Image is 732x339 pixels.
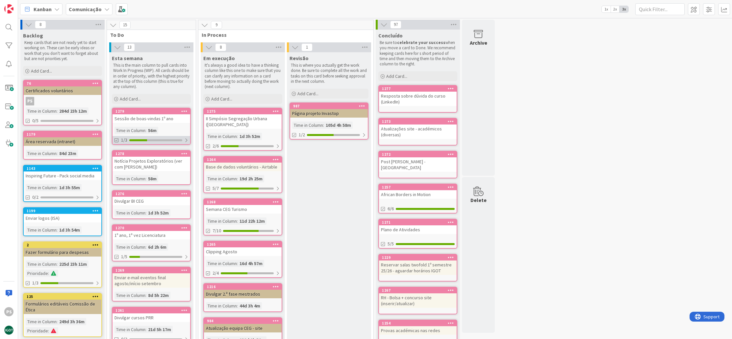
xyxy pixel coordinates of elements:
div: Resposta sobre dúvida do curso (LinkedIn) [379,92,457,106]
div: 987 [293,104,368,108]
div: 84d 23m [58,150,78,157]
div: PS [26,97,34,105]
div: Post [PERSON_NAME] - [GEOGRAPHIC_DATA] [379,157,457,172]
span: : [237,217,238,225]
span: Add Card... [297,91,318,97]
div: 1279 [115,109,190,114]
div: Time in Column [206,302,237,309]
span: 8 [215,43,226,51]
div: 225d 23h 11m [58,260,88,268]
div: 1277 [382,86,457,91]
div: Time in Column [26,107,57,115]
div: 76 [27,81,101,86]
div: 125 [24,294,101,300]
span: 1/2 [299,131,305,138]
p: This is where you actually get the work done. Be sure to complete all the work and tasks on this ... [291,63,367,84]
div: 1276Divulgar BI CEG [113,191,190,205]
p: It's always a good idea to have a thinking column like this one to make sure that you can clarify... [205,63,281,89]
p: This is the main column to pull cards into Work In Progress (WIP). All cards should be in order o... [113,63,189,89]
span: : [145,209,146,216]
div: Reservar salas twofold 1º semestre 25/26 - aguardar horários IGOT [379,260,457,275]
div: 1269 [113,267,190,273]
div: 1261 [115,308,190,313]
span: Concluído [378,32,403,39]
span: 0/5 [32,117,38,124]
div: 1270 [115,226,190,230]
div: 1265 [204,241,282,247]
div: 1267 [379,287,457,293]
div: 1143Inspiring Future - Pack social media [24,166,101,180]
div: 1261Divulgar cursos PRR [113,307,190,322]
div: Notícia Projetos Exploratórios (ver com [PERSON_NAME]) [113,157,190,171]
div: PS [4,307,13,316]
div: 1261 [113,307,190,313]
div: 1271Plano de Atividades [379,219,457,234]
div: 12701º ano, 1ª vez Licenciatura [113,225,190,239]
div: Time in Column [26,150,57,157]
div: 1179Área reservada (intranet) [24,131,101,146]
div: 1264Base de dados voluntários - Airtable [204,157,282,171]
div: Divulgar cursos PRR [113,313,190,322]
a: 1229Reservar salas twofold 1º semestre 25/26 - aguardar horários IGOT [378,254,457,282]
a: 2Fazer formulário para despesasTime in Column:225d 23h 11mPrioridade:1/3 [23,241,102,288]
div: 125 [27,294,101,299]
div: African Borders in Motion [379,190,457,199]
a: 1271Plano de Atividades5/5 [378,219,457,249]
div: 1229 [382,255,457,260]
b: Comunicação [69,6,102,12]
a: 1264Base de dados voluntários - AirtableTime in Column:19d 2h 25m5/7 [203,156,282,193]
div: 1278 [113,151,190,157]
div: Time in Column [26,226,57,234]
div: 1216Divulgar 2.ª fase mestrados [204,284,282,298]
a: 76Certificados voluntáriosPSTime in Column:284d 23h 12m0/5 [23,80,102,125]
span: In Process [202,32,365,38]
div: Time in Column [26,318,57,325]
div: Prioridade [26,327,48,334]
div: Base de dados voluntários - Airtable [204,163,282,171]
div: 1277 [379,86,457,92]
span: : [57,260,58,268]
div: PS [24,97,101,105]
a: 1277Resposta sobre dúvida do curso (LinkedIn) [378,85,457,113]
div: 6d 2h 6m [146,243,168,251]
a: 1275II Simpósio Segregação Urbana ([GEOGRAPHIC_DATA])Time in Column:1d 3h 52m2/6 [203,108,282,151]
span: 2/6 [213,143,219,149]
div: Time in Column [26,184,57,191]
div: 44d 3h 4m [238,302,262,309]
span: : [57,226,58,234]
a: 1276Divulgar BI CEGTime in Column:1d 3h 52m [112,190,191,219]
div: 2 [27,243,101,247]
span: 6/6 [388,205,394,212]
span: Em execução [203,55,235,61]
div: Enviar logos (ISA) [24,214,101,222]
div: 1257 [382,185,457,190]
span: : [145,127,146,134]
div: 1264 [207,157,282,162]
div: 16d 4h 57m [238,260,264,267]
span: : [57,184,58,191]
a: 1143Inspiring Future - Pack social mediaTime in Column:1d 3h 55m0/2 [23,165,102,202]
p: Be sure to when you move a card to Done. We recommend keeping cards here for s short period of ti... [380,40,456,67]
div: 1d 3h 55m [58,184,82,191]
span: Add Card... [120,96,141,102]
span: 1 [301,43,313,51]
div: II Simpósio Segregação Urbana ([GEOGRAPHIC_DATA]) [204,114,282,129]
div: Time in Column [206,260,237,267]
div: 1271 [379,219,457,225]
span: : [57,318,58,325]
div: 125Formulários editáveis Comissão de Ética [24,294,101,314]
span: 5/7 [213,185,219,192]
div: 1273Atualizações site - académicos (diversas) [379,119,457,139]
div: 56m [146,127,158,134]
a: 1272Post [PERSON_NAME] - [GEOGRAPHIC_DATA] [378,151,457,178]
div: 1272 [382,152,457,157]
div: 11d 22h 12m [238,217,266,225]
a: 1268Semana CEG TurismoTime in Column:11d 22h 12m7/10 [203,198,282,236]
div: 2Fazer formulário para despesas [24,242,101,257]
div: Time in Column [206,217,237,225]
span: 15 [119,21,131,29]
span: 1/5 [121,253,127,260]
a: 125Formulários editáveis Comissão de ÉticaTime in Column:249d 3h 36mPrioridade: [23,293,102,337]
div: 1273 [379,119,457,124]
div: Time in Column [114,292,145,299]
